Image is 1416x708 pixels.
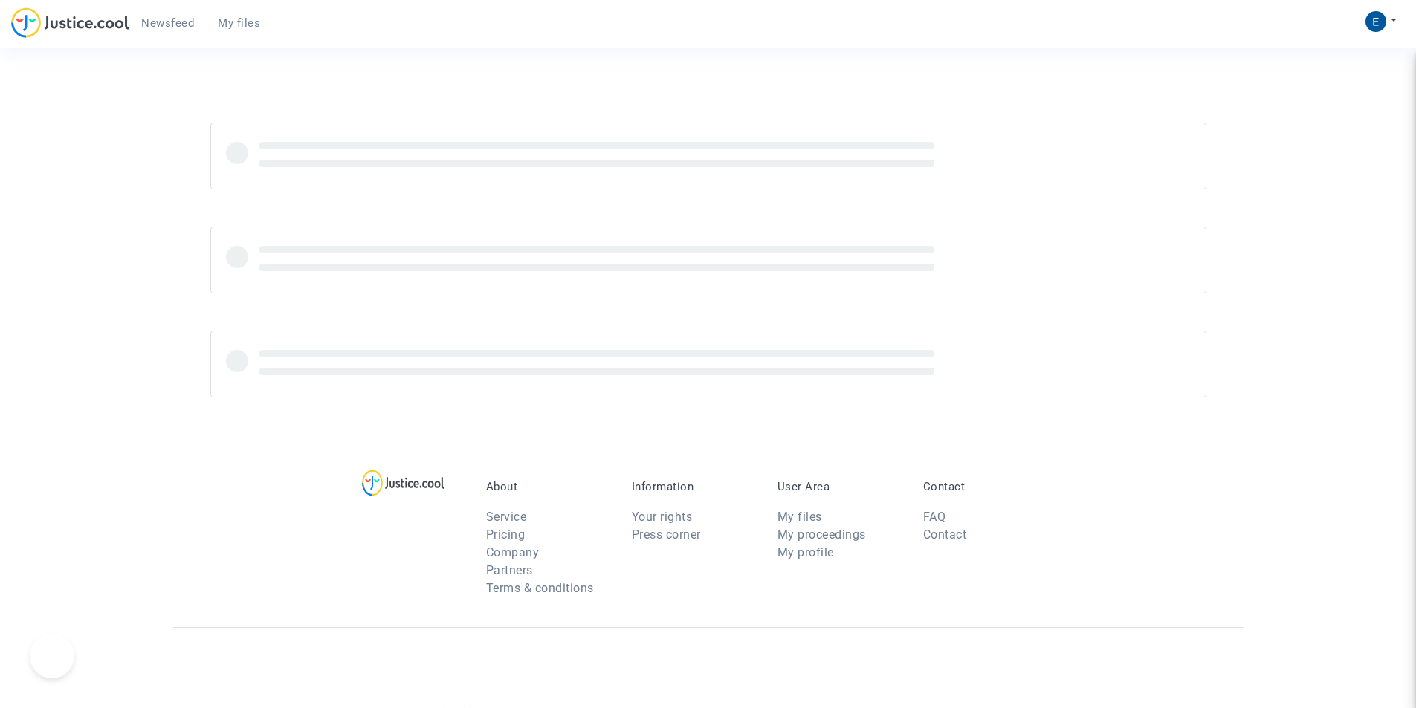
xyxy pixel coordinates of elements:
a: Press corner [632,527,701,542]
a: Pricing [486,527,526,542]
p: Contact [923,480,1047,493]
a: Service [486,510,527,524]
a: FAQ [923,510,946,524]
iframe: Toggle Customer Support [30,634,74,678]
a: My proceedings [777,527,866,542]
a: My profile [777,545,834,559]
img: ACg8ocICGBWcExWuj3iT2MEg9j5dw-yx0VuEqZIV0SNsKSMu=s96-c [1365,11,1386,32]
a: Terms & conditions [486,581,594,595]
p: About [486,480,610,493]
span: My files [218,16,260,30]
a: Company [486,545,540,559]
img: jc-logo.svg [11,7,129,38]
a: My files [777,510,822,524]
a: Newsfeed [129,12,206,34]
a: My files [206,12,272,34]
a: Your rights [632,510,693,524]
p: Information [632,480,755,493]
a: Contact [923,527,967,542]
p: User Area [777,480,901,493]
span: Newsfeed [141,16,194,30]
a: Partners [486,563,533,577]
img: logo-lg.svg [362,470,444,496]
